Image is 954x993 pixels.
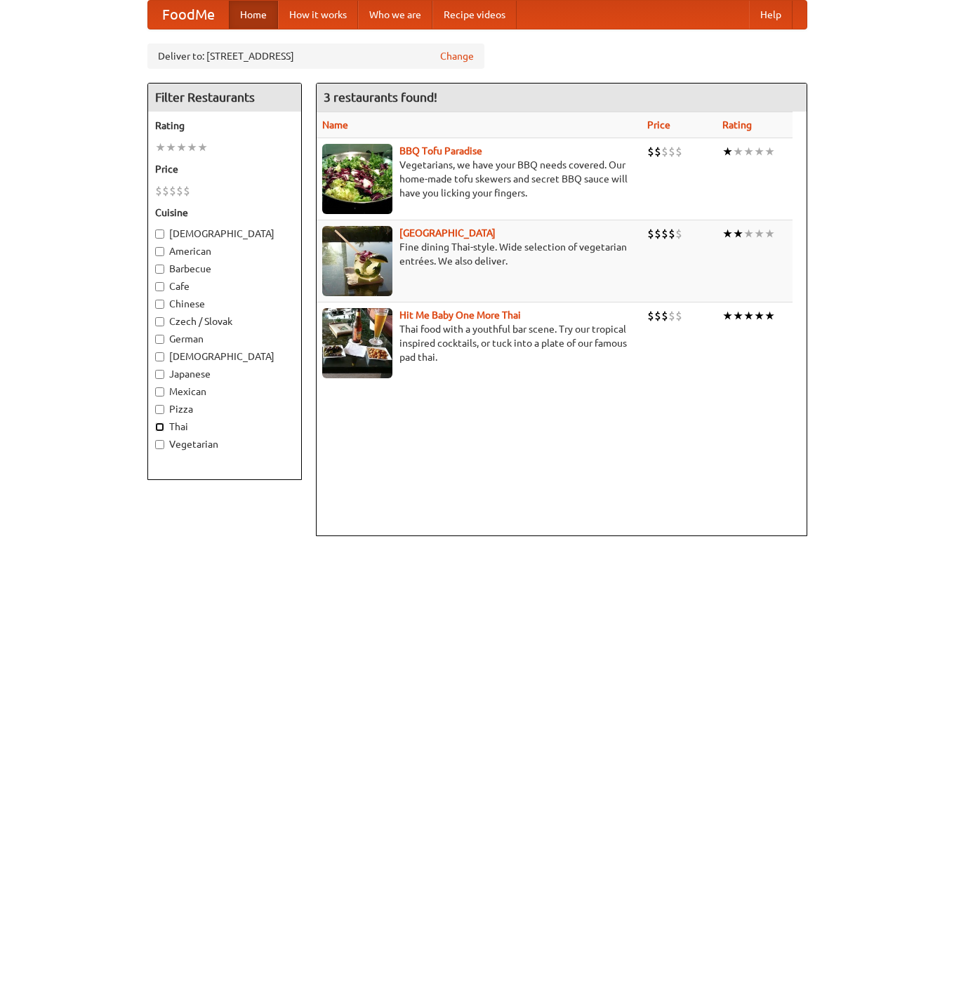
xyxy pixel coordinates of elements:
[183,183,190,199] li: $
[148,1,229,29] a: FoodMe
[733,308,743,324] li: ★
[155,332,294,346] label: German
[278,1,358,29] a: How it works
[399,227,496,239] a: [GEOGRAPHIC_DATA]
[399,309,521,321] a: Hit Me Baby One More Thai
[668,308,675,324] li: $
[155,440,164,449] input: Vegetarian
[169,183,176,199] li: $
[661,308,668,324] li: $
[229,1,278,29] a: Home
[764,308,775,324] li: ★
[322,119,348,131] a: Name
[647,226,654,241] li: $
[162,183,169,199] li: $
[155,297,294,311] label: Chinese
[733,144,743,159] li: ★
[155,387,164,396] input: Mexican
[647,119,670,131] a: Price
[647,308,654,324] li: $
[155,405,164,414] input: Pizza
[749,1,793,29] a: Help
[399,145,482,156] a: BBQ Tofu Paradise
[432,1,517,29] a: Recipe videos
[197,140,208,155] li: ★
[322,240,637,268] p: Fine dining Thai-style. Wide selection of vegetarian entrées. We also deliver.
[176,140,187,155] li: ★
[358,1,432,29] a: Who we are
[668,226,675,241] li: $
[155,349,294,364] label: [DEMOGRAPHIC_DATA]
[754,226,764,241] li: ★
[155,282,164,291] input: Cafe
[155,206,294,220] h5: Cuisine
[155,317,164,326] input: Czech / Slovak
[155,229,164,239] input: [DEMOGRAPHIC_DATA]
[654,144,661,159] li: $
[675,226,682,241] li: $
[155,183,162,199] li: $
[155,247,164,256] input: American
[155,385,294,399] label: Mexican
[155,402,294,416] label: Pizza
[322,144,392,214] img: tofuparadise.jpg
[322,322,637,364] p: Thai food with a youthful bar scene. Try our tropical inspired cocktails, or tuck into a plate of...
[754,308,764,324] li: ★
[155,335,164,344] input: German
[155,162,294,176] h5: Price
[155,370,164,379] input: Japanese
[675,308,682,324] li: $
[155,367,294,381] label: Japanese
[322,308,392,378] img: babythai.jpg
[155,140,166,155] li: ★
[733,226,743,241] li: ★
[155,437,294,451] label: Vegetarian
[155,262,294,276] label: Barbecue
[155,265,164,274] input: Barbecue
[155,422,164,432] input: Thai
[148,84,301,112] h4: Filter Restaurants
[722,226,733,241] li: ★
[155,227,294,241] label: [DEMOGRAPHIC_DATA]
[155,352,164,361] input: [DEMOGRAPHIC_DATA]
[155,300,164,309] input: Chinese
[754,144,764,159] li: ★
[722,144,733,159] li: ★
[743,308,754,324] li: ★
[675,144,682,159] li: $
[764,144,775,159] li: ★
[155,279,294,293] label: Cafe
[654,308,661,324] li: $
[722,308,733,324] li: ★
[155,420,294,434] label: Thai
[743,144,754,159] li: ★
[166,140,176,155] li: ★
[661,144,668,159] li: $
[440,49,474,63] a: Change
[155,244,294,258] label: American
[722,119,752,131] a: Rating
[764,226,775,241] li: ★
[187,140,197,155] li: ★
[322,226,392,296] img: satay.jpg
[647,144,654,159] li: $
[743,226,754,241] li: ★
[155,119,294,133] h5: Rating
[324,91,437,104] ng-pluralize: 3 restaurants found!
[147,44,484,69] div: Deliver to: [STREET_ADDRESS]
[322,158,637,200] p: Vegetarians, we have your BBQ needs covered. Our home-made tofu skewers and secret BBQ sauce will...
[661,226,668,241] li: $
[668,144,675,159] li: $
[155,314,294,328] label: Czech / Slovak
[654,226,661,241] li: $
[176,183,183,199] li: $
